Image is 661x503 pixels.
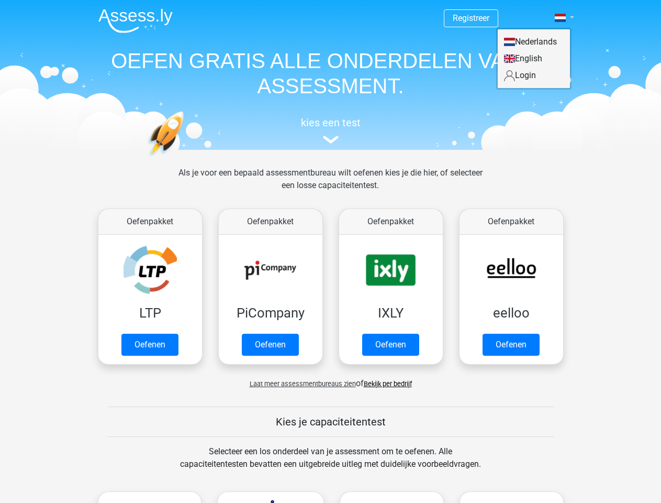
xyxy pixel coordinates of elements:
h1: OEFEN GRATIS ALLE ONDERDELEN VAN JE ASSESSMENT. [90,48,572,99]
span: Laat meer assessmentbureaus zien [250,380,356,388]
a: Oefenen [362,334,419,356]
a: Oefenen [242,334,299,356]
h5: kies een test [90,116,572,129]
a: kies een test [90,116,572,144]
h5: Kies je capaciteitentest [107,415,554,428]
a: English [498,50,570,67]
img: oefenen [148,111,225,206]
div: Als je voor een bepaald assessmentbureau wilt oefenen kies je die hier, of selecteer een losse ca... [170,167,491,204]
img: assessment [323,136,339,144]
div: of [90,369,572,390]
img: Assessly [98,8,173,33]
a: Bekijk per bedrijf [364,380,412,388]
a: Oefenen [121,334,178,356]
a: Nederlands [498,34,570,50]
div: Selecteer een los onderdeel van je assessment om te oefenen. Alle capaciteitentesten bevatten een... [170,445,491,483]
a: Oefenen [483,334,540,356]
a: Login [498,67,570,84]
a: Registreer [453,13,489,23]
